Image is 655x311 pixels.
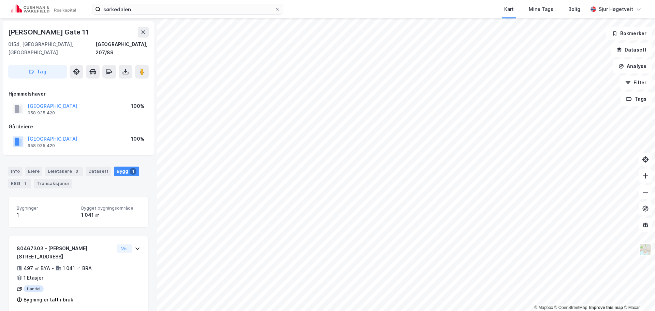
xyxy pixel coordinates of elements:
[613,59,652,73] button: Analyse
[117,244,132,253] button: Vis
[73,168,80,175] div: 3
[101,4,275,14] input: Søk på adresse, matrikkel, gårdeiere, leietakere eller personer
[620,76,652,89] button: Filter
[621,278,655,311] iframe: Chat Widget
[639,243,652,256] img: Z
[81,205,140,211] span: Bygget bygningsområde
[130,168,136,175] div: 1
[621,92,652,106] button: Tags
[96,40,149,57] div: [GEOGRAPHIC_DATA], 207/89
[24,296,73,304] div: Bygning er tatt i bruk
[599,5,633,13] div: Sjur Høgetveit
[28,110,55,116] div: 958 935 420
[114,167,139,176] div: Bygg
[529,5,553,13] div: Mine Tags
[9,90,148,98] div: Hjemmelshaver
[81,211,140,219] div: 1 041 ㎡
[24,274,43,282] div: 1 Etasjer
[17,211,76,219] div: 1
[24,264,50,272] div: 497 ㎡ BYA
[606,27,652,40] button: Bokmerker
[589,305,623,310] a: Improve this map
[25,167,42,176] div: Eiere
[17,205,76,211] span: Bygninger
[52,266,54,271] div: •
[8,40,96,57] div: 0154, [GEOGRAPHIC_DATA], [GEOGRAPHIC_DATA]
[554,305,587,310] a: OpenStreetMap
[34,179,72,188] div: Transaksjoner
[63,264,92,272] div: 1 041 ㎡ BRA
[504,5,514,13] div: Kart
[8,167,23,176] div: Info
[21,180,28,187] div: 1
[8,27,90,38] div: [PERSON_NAME] Gate 11
[534,305,553,310] a: Mapbox
[28,143,55,149] div: 958 935 420
[9,123,148,131] div: Gårdeiere
[45,167,83,176] div: Leietakere
[8,65,67,79] button: Tag
[131,135,144,143] div: 100%
[86,167,111,176] div: Datasett
[611,43,652,57] button: Datasett
[11,4,76,14] img: cushman-wakefield-realkapital-logo.202ea83816669bd177139c58696a8fa1.svg
[131,102,144,110] div: 100%
[8,179,31,188] div: ESG
[568,5,580,13] div: Bolig
[621,278,655,311] div: Kontrollprogram for chat
[17,244,114,261] div: 80467303 - [PERSON_NAME][STREET_ADDRESS]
